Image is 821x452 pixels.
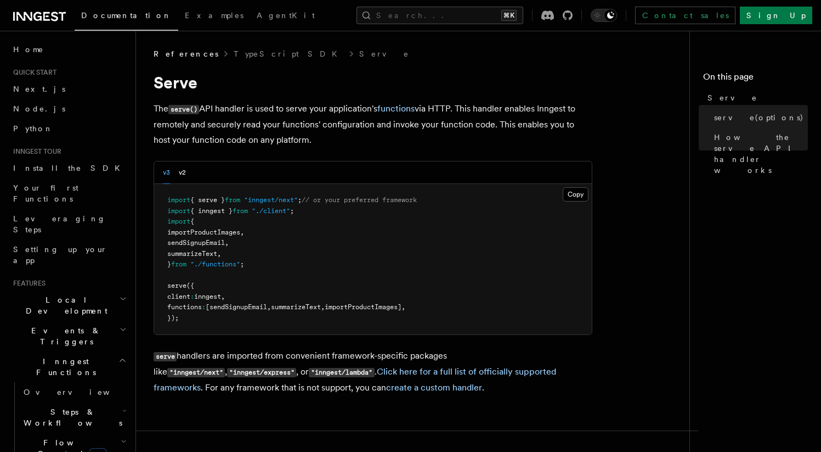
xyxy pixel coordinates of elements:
[167,368,225,377] code: "inngest/next"
[167,260,171,268] span: }
[501,10,517,21] kbd: ⌘K
[202,303,206,311] span: :
[167,207,190,215] span: import
[185,11,244,20] span: Examples
[75,3,178,31] a: Documentation
[167,196,190,204] span: import
[167,250,217,258] span: summarizeText
[178,3,250,30] a: Examples
[740,7,812,24] a: Sign Up
[227,368,296,377] code: "inngest/express"
[190,293,194,300] span: :
[298,196,302,204] span: ;
[190,207,233,215] span: { inngest }
[217,250,221,258] span: ,
[167,217,190,225] span: import
[9,68,56,77] span: Quick start
[703,88,808,108] a: Serve
[9,294,120,316] span: Local Development
[9,209,129,239] a: Leveraging Steps
[154,101,592,148] p: The API handler is used to serve your application's via HTTP. This handler enables Inngest to rem...
[250,3,321,30] a: AgentKit
[290,207,294,215] span: ;
[9,119,129,138] a: Python
[13,164,127,172] span: Install the SDK
[154,348,592,395] p: handlers are imported from convenient framework-specific packages like , , or . . For any framewo...
[24,388,137,397] span: Overview
[386,382,482,393] a: create a custom handler
[225,239,229,247] span: ,
[154,352,177,361] code: serve
[167,314,179,322] span: });
[377,103,415,114] a: functions
[302,196,417,204] span: // or your preferred framework
[167,228,240,236] span: importProductImages
[168,105,199,114] code: serve()
[714,112,804,123] span: serve(options)
[244,196,298,204] span: "inngest/next"
[190,217,194,225] span: {
[194,293,221,300] span: inngest
[167,293,190,300] span: client
[154,48,218,59] span: References
[9,178,129,209] a: Your first Functions
[9,40,129,59] a: Home
[206,303,267,311] span: [sendSignupEmail
[703,70,808,88] h4: On this page
[171,260,186,268] span: from
[190,260,240,268] span: "./functions"
[9,325,120,347] span: Events & Triggers
[13,214,106,234] span: Leveraging Steps
[13,44,44,55] span: Home
[13,85,65,93] span: Next.js
[167,282,186,289] span: serve
[9,147,61,156] span: Inngest tour
[240,260,244,268] span: ;
[635,7,735,24] a: Contact sales
[9,158,129,178] a: Install the SDK
[9,99,129,119] a: Node.js
[234,48,344,59] a: TypeScript SDK
[257,11,315,20] span: AgentKit
[9,321,129,351] button: Events & Triggers
[167,239,225,247] span: sendSignupEmail
[267,303,271,311] span: ,
[9,79,129,99] a: Next.js
[225,196,240,204] span: from
[710,127,808,180] a: How the serve API handler works
[19,382,129,402] a: Overview
[563,187,588,202] button: Copy
[710,108,808,127] a: serve(options)
[163,161,170,184] button: v3
[9,290,129,321] button: Local Development
[233,207,248,215] span: from
[179,161,186,184] button: v2
[19,406,122,428] span: Steps & Workflows
[167,303,202,311] span: functions
[356,7,523,24] button: Search...⌘K
[221,293,225,300] span: ,
[240,228,244,236] span: ,
[309,368,374,377] code: "inngest/lambda"
[81,11,172,20] span: Documentation
[271,303,321,311] span: summarizeText
[19,402,129,433] button: Steps & Workflows
[186,282,194,289] span: ({
[9,356,118,378] span: Inngest Functions
[13,104,65,113] span: Node.js
[9,351,129,382] button: Inngest Functions
[13,183,78,203] span: Your first Functions
[9,279,46,288] span: Features
[591,9,617,22] button: Toggle dark mode
[9,239,129,270] a: Setting up your app
[714,132,808,176] span: How the serve API handler works
[154,72,592,92] h1: Serve
[13,245,107,265] span: Setting up your app
[13,124,53,133] span: Python
[190,196,225,204] span: { serve }
[707,92,757,103] span: Serve
[401,303,405,311] span: ,
[325,303,401,311] span: importProductImages]
[359,48,410,59] a: Serve
[321,303,325,311] span: ,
